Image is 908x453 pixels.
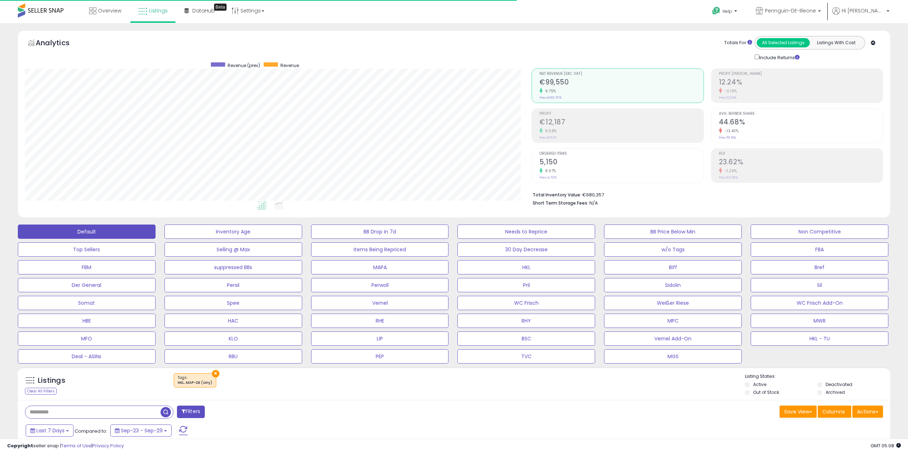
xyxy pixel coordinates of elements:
h5: Listings [38,376,65,386]
div: seller snap | | [7,443,124,449]
span: Listings [149,7,168,14]
button: Sidolin [604,278,742,292]
button: Filters [177,406,205,418]
div: Clear All Filters [25,388,57,395]
a: Hi [PERSON_NAME] [832,7,889,23]
label: Deactivated [826,381,852,387]
button: RHE [311,314,449,328]
span: Tags : [178,375,212,386]
button: Last 7 Days [26,424,73,437]
button: Vernel [311,296,449,310]
button: MWR [751,314,888,328]
span: Overview [98,7,121,14]
strong: Copyright [7,442,33,449]
h2: €12,187 [539,118,703,128]
span: Ordered Items [539,152,703,156]
button: BB Price Below Min [604,225,742,239]
button: WC Frisch Add-On [751,296,888,310]
button: HAC [164,314,302,328]
button: MFO [18,331,156,346]
div: Tooltip anchor [214,4,227,11]
button: Top Sellers [18,242,156,257]
button: MGS [604,349,742,364]
button: × [212,370,219,377]
span: Compared to: [75,428,107,434]
span: Sep-23 - Sep-29 [121,427,163,434]
small: -1.25% [722,168,737,174]
div: Include Returns [749,53,808,61]
button: Spee [164,296,302,310]
button: Persil [164,278,302,292]
div: Totals For [724,40,752,46]
h2: 12.24% [719,78,883,88]
button: KLO [164,331,302,346]
span: N/A [589,200,598,206]
label: Out of Stock [753,389,779,395]
span: Avg. Buybox Share [719,112,883,116]
span: Net Revenue (Exc. VAT) [539,72,703,76]
button: MAPA [311,260,449,274]
button: Perwoll [311,278,449,292]
div: HKL, MAP-DE (any) [178,380,212,385]
small: 9.75% [543,88,556,94]
span: Profit [539,112,703,116]
h2: €99,550 [539,78,703,88]
button: Vernel Add-On [604,331,742,346]
button: Weißer Riese [604,296,742,310]
b: Total Inventory Value: [533,192,581,198]
button: Deal - ASINs [18,349,156,364]
button: WC Frisch [457,296,595,310]
span: Profit [PERSON_NAME] [719,72,883,76]
button: Actions [852,406,883,418]
button: Sep-23 - Sep-29 [110,424,172,437]
button: Inventory Age [164,225,302,239]
label: Archived [826,389,845,395]
span: Last 7 Days [36,427,65,434]
small: Prev: €90,709 [539,96,562,100]
small: Prev: 4,739 [539,175,557,180]
button: RBU [164,349,302,364]
button: HKL - TU [751,331,888,346]
button: Needs to Reprice [457,225,595,239]
span: Hi [PERSON_NAME] [842,7,884,14]
h2: 5,150 [539,158,703,168]
b: Short Term Storage Fees: [533,200,588,206]
button: RHY [457,314,595,328]
small: Prev: 51.61% [719,135,736,140]
button: LIP [311,331,449,346]
span: Revenue (prev) [228,62,260,68]
li: €680,357 [533,190,878,199]
span: Revenue [280,62,299,68]
span: Pennguin-DE-Illeone [765,7,816,14]
button: Pril [457,278,595,292]
button: Listings With Cost [810,38,863,47]
button: PEP [311,349,449,364]
span: 2025-10-7 05:08 GMT [871,442,901,449]
span: ROI [719,152,883,156]
a: Terms of Use [61,442,91,449]
p: Listing States: [745,373,890,380]
a: Privacy Policy [92,442,124,449]
button: Bref [751,260,888,274]
button: FBA [751,242,888,257]
small: Prev: 23.92% [719,175,738,180]
span: Columns [822,408,845,415]
i: Get Help [712,6,721,15]
button: MPC [604,314,742,328]
button: TVC [457,349,595,364]
small: -0.16% [722,88,737,94]
button: Sil [751,278,888,292]
h2: 44.68% [719,118,883,128]
button: Items Being Repriced [311,242,449,257]
button: FBM [18,260,156,274]
small: -13.43% [722,128,739,134]
span: DataHub [192,7,215,14]
button: HBE [18,314,156,328]
h5: Analytics [36,38,83,50]
button: Save View [780,406,817,418]
button: Non Competitive [751,225,888,239]
small: Prev: €11,121 [539,135,557,140]
h2: 23.62% [719,158,883,168]
span: Help [722,8,732,14]
button: All Selected Listings [757,38,810,47]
